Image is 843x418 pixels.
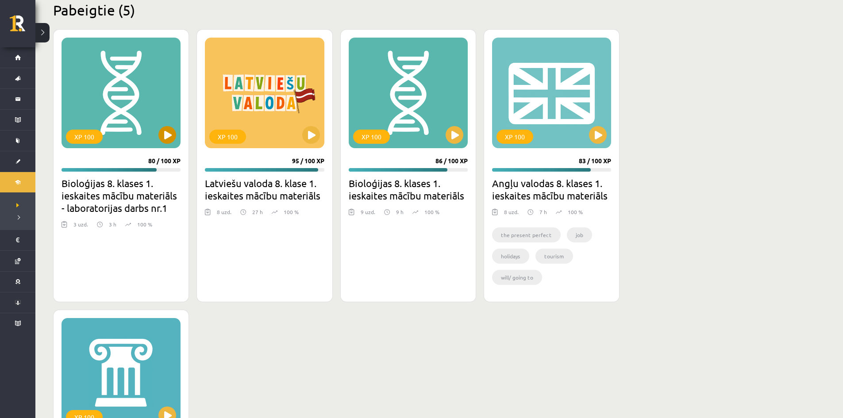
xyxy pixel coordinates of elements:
h2: Angļu valodas 8. klases 1. ieskaites mācību materiāls [492,177,611,202]
div: XP 100 [66,130,103,144]
h2: Bioloģijas 8. klases 1. ieskaites mācību materiāls [349,177,468,202]
p: 27 h [252,208,263,216]
p: 3 h [109,220,116,228]
li: will/ going to [492,270,542,285]
p: 100 % [568,208,583,216]
h2: Latviešu valoda 8. klase 1. ieskaites mācību materiāls [205,177,324,202]
div: 9 uzd. [361,208,375,221]
p: 100 % [137,220,152,228]
div: 8 uzd. [504,208,519,221]
div: 3 uzd. [73,220,88,234]
p: 7 h [539,208,547,216]
div: XP 100 [209,130,246,144]
p: 100 % [424,208,439,216]
div: XP 100 [353,130,390,144]
li: job [567,227,592,242]
li: the present perfect [492,227,561,242]
h2: Pabeigtie (5) [53,1,620,19]
h2: Bioloģijas 8. klases 1. ieskaites mācību materiāls - laboratorijas darbs nr.1 [62,177,181,214]
a: Rīgas 1. Tālmācības vidusskola [10,15,35,38]
li: holidays [492,249,529,264]
p: 100 % [284,208,299,216]
div: XP 100 [497,130,533,144]
div: 8 uzd. [217,208,231,221]
li: tourism [535,249,573,264]
p: 9 h [396,208,404,216]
